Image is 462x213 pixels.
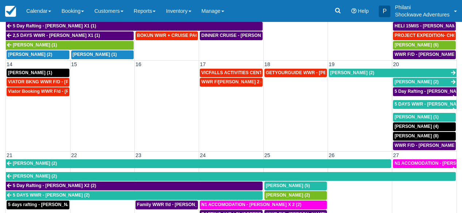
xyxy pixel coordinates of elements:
span: Viator Booking WWR F/d - [PERSON_NAME] X 1 (1) [8,89,117,94]
a: [PERSON_NAME] (8) [393,132,456,141]
span: [PERSON_NAME] (2) [330,70,374,75]
a: [PERSON_NAME] (1) [71,50,134,59]
span: 27 [392,152,400,158]
span: [PERSON_NAME] (1) [73,52,117,57]
span: 19 [328,61,335,67]
div: P [379,5,390,17]
a: 5 Day Rafting - [PERSON_NAME] X2 (2) [393,87,457,96]
a: 5 Day Rafting - [PERSON_NAME] X1 (1) [6,22,263,31]
span: 5 days rafting - [PERSON_NAME] (1) [8,202,85,207]
a: HELI 15MIS - [PERSON_NAME] (2) [393,22,456,31]
span: VIATOR BKNG WWR F/D - [PERSON_NAME] X 1 (1) [8,79,117,84]
span: 17 [199,61,206,67]
a: Family WWR f/d - [PERSON_NAME] X 4 (4) [135,201,198,209]
span: [PERSON_NAME] (2) [266,193,310,198]
a: GETYOURGUIDE WWR - [PERSON_NAME] X 9 (9) [264,69,327,77]
span: 5 Day Rafting - [PERSON_NAME] X1 (1) [13,23,96,28]
span: Help [358,8,369,14]
span: [PERSON_NAME] (2) [13,174,57,179]
span: BOKUN WWR + CRUISE PACKAGE - [PERSON_NAME] South X 2 (2) [137,33,282,38]
span: [PERSON_NAME] (8) [394,133,439,138]
a: [PERSON_NAME] (4) [393,122,456,131]
a: 5 DAYS WWR - [PERSON_NAME] (2) [6,191,263,200]
a: [PERSON_NAME] (1) [6,41,134,50]
span: 16 [135,61,142,67]
a: [PERSON_NAME] (2) [264,191,327,200]
a: [PERSON_NAME] (2) [393,78,457,87]
a: [PERSON_NAME] (6) [393,41,456,50]
span: 22 [70,152,78,158]
span: 21 [6,152,13,158]
a: [PERSON_NAME] (2) [329,69,457,77]
span: [PERSON_NAME] (6) [394,42,439,47]
span: WWR F/[PERSON_NAME] 2 (2) [201,79,266,84]
span: N1 ACCOMODATION - [PERSON_NAME] X 2 (2) [201,202,301,207]
a: BOKUN WWR + CRUISE PACKAGE - [PERSON_NAME] South X 2 (2) [135,31,198,40]
span: 24 [199,152,206,158]
span: [PERSON_NAME] (2) [394,79,439,84]
a: [PERSON_NAME] (1) [7,69,69,77]
a: [PERSON_NAME] (5) [264,182,327,190]
span: 18 [264,61,271,67]
a: VICFALLS ACTIVITIES CENTER - HELICOPTER -[PERSON_NAME] X 4 (4) [200,69,262,77]
span: [PERSON_NAME] (5) [266,183,310,188]
a: VIATOR BKNG WWR F/D - [PERSON_NAME] X 1 (1) [7,78,69,87]
img: checkfront-main-nav-mini-logo.png [5,6,16,17]
p: Philani [395,4,450,11]
span: GETYOURGUIDE WWR - [PERSON_NAME] X 9 (9) [266,70,371,75]
a: N1 ACCOMODATION - [PERSON_NAME] X 2 (2) [200,201,327,209]
a: PROJECT EXPEDITION- CHOBE SAFARI - [GEOGRAPHIC_DATA][PERSON_NAME] 2 (2) [393,31,456,40]
a: [PERSON_NAME] (1) [393,113,456,122]
span: [PERSON_NAME] (4) [394,124,439,129]
span: [PERSON_NAME] (1) [8,70,52,75]
a: 5 days rafting - [PERSON_NAME] (1) [7,201,69,209]
span: [PERSON_NAME] (2) [8,52,52,57]
span: DINNER CRUISE - [PERSON_NAME] X 1 (1) [201,33,293,38]
p: Shockwave Adventures [395,11,450,18]
a: WWR F/D - [PERSON_NAME] X 1 (1) [393,141,456,150]
span: 15 [70,61,78,67]
span: 5 DAYS WWR - [PERSON_NAME] (2) [13,193,89,198]
a: [PERSON_NAME] (2) [6,159,391,168]
span: 26 [328,152,335,158]
span: 14 [6,61,13,67]
a: WWR F/[PERSON_NAME] 2 (2) [200,78,262,87]
a: Viator Booking WWR F/d - [PERSON_NAME] X 1 (1) [7,87,69,96]
span: 2,5 DAYS WWR - [PERSON_NAME] X1 (1) [13,33,100,38]
a: DINNER CRUISE - [PERSON_NAME] X 1 (1) [200,31,262,40]
span: 5 Day Rafting - [PERSON_NAME] X2 (2) [13,183,96,188]
span: 25 [264,152,271,158]
span: Family WWR f/d - [PERSON_NAME] X 4 (4) [137,202,227,207]
a: 5 Day Rafting - [PERSON_NAME] X2 (2) [6,182,263,190]
span: 20 [392,61,400,67]
span: 23 [135,152,142,158]
i: Help [351,8,356,14]
a: N1 ACCOMODATION - [PERSON_NAME] X 2 (2) [393,159,457,168]
span: [PERSON_NAME] (1) [13,42,57,47]
a: [PERSON_NAME] (2) [7,50,69,59]
a: 2,5 DAYS WWR - [PERSON_NAME] X1 (1) [6,31,134,40]
span: [PERSON_NAME] (2) [13,161,57,166]
a: 5 DAYS WWR - [PERSON_NAME] (2) [393,100,457,109]
a: [PERSON_NAME] (2) [6,172,456,181]
a: WWR F/D - [PERSON_NAME] X2 (2) [393,50,456,59]
span: VICFALLS ACTIVITIES CENTER - HELICOPTER -[PERSON_NAME] X 4 (4) [201,70,356,75]
span: [PERSON_NAME] (1) [394,114,439,119]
